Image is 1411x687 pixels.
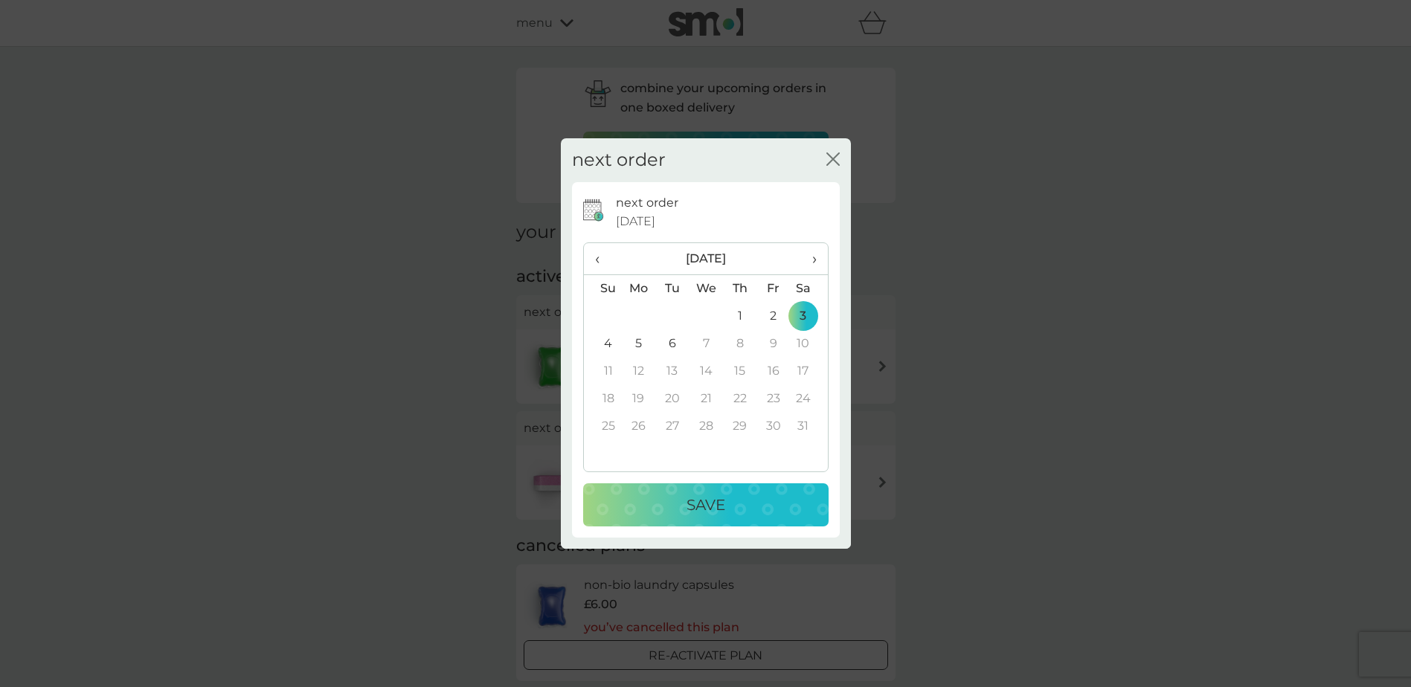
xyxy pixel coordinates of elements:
[583,483,829,526] button: Save
[622,358,656,385] td: 12
[790,358,827,385] td: 17
[689,358,723,385] td: 14
[616,212,655,231] span: [DATE]
[655,330,689,358] td: 6
[723,274,756,303] th: Th
[622,243,791,275] th: [DATE]
[584,413,622,440] td: 25
[826,152,840,168] button: close
[655,358,689,385] td: 13
[584,330,622,358] td: 4
[790,385,827,413] td: 24
[756,303,790,330] td: 2
[584,385,622,413] td: 18
[790,413,827,440] td: 31
[687,493,725,517] p: Save
[616,193,678,213] p: next order
[572,149,666,171] h2: next order
[584,358,622,385] td: 11
[622,385,656,413] td: 19
[622,274,656,303] th: Mo
[756,358,790,385] td: 16
[723,358,756,385] td: 15
[584,274,622,303] th: Su
[756,330,790,358] td: 9
[655,274,689,303] th: Tu
[790,274,827,303] th: Sa
[689,330,723,358] td: 7
[689,274,723,303] th: We
[790,303,827,330] td: 3
[723,330,756,358] td: 8
[622,413,656,440] td: 26
[689,385,723,413] td: 21
[756,413,790,440] td: 30
[756,274,790,303] th: Fr
[756,385,790,413] td: 23
[723,385,756,413] td: 22
[723,303,756,330] td: 1
[655,385,689,413] td: 20
[622,330,656,358] td: 5
[723,413,756,440] td: 29
[801,243,816,274] span: ›
[655,413,689,440] td: 27
[790,330,827,358] td: 10
[689,413,723,440] td: 28
[595,243,611,274] span: ‹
